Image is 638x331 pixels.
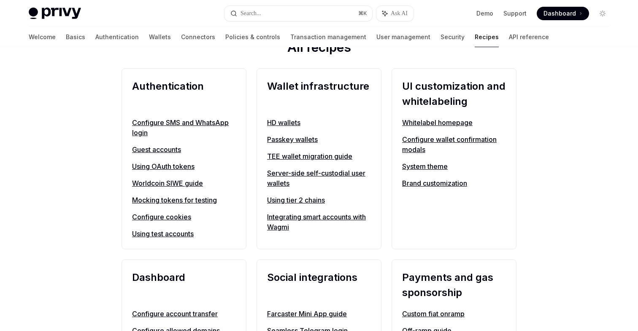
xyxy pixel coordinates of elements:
[402,270,506,300] h2: Payments and gas sponsorship
[358,10,367,17] span: ⌘ K
[267,270,371,300] h2: Social integrations
[241,8,261,19] div: Search...
[181,27,215,47] a: Connectors
[267,79,371,109] h2: Wallet infrastructure
[149,27,171,47] a: Wallets
[132,161,236,171] a: Using OAuth tokens
[267,168,371,188] a: Server-side self-custodial user wallets
[376,27,430,47] a: User management
[267,134,371,144] a: Passkey wallets
[441,27,465,47] a: Security
[132,144,236,155] a: Guest accounts
[267,309,371,319] a: Farcaster Mini App guide
[132,178,236,188] a: Worldcoin SIWE guide
[391,9,408,18] span: Ask AI
[267,151,371,161] a: TEE wallet migration guide
[402,161,506,171] a: System theme
[503,9,527,18] a: Support
[402,178,506,188] a: Brand customization
[122,40,516,58] h2: All recipes
[29,27,56,47] a: Welcome
[267,212,371,232] a: Integrating smart accounts with Wagmi
[29,8,81,19] img: light logo
[476,9,493,18] a: Demo
[66,27,85,47] a: Basics
[267,195,371,205] a: Using tier 2 chains
[402,117,506,128] a: Whitelabel homepage
[543,9,576,18] span: Dashboard
[376,6,414,21] button: Ask AI
[267,117,371,128] a: HD wallets
[95,27,139,47] a: Authentication
[224,6,372,21] button: Search...⌘K
[475,27,499,47] a: Recipes
[132,79,236,109] h2: Authentication
[402,79,506,109] h2: UI customization and whitelabeling
[132,195,236,205] a: Mocking tokens for testing
[132,229,236,239] a: Using test accounts
[132,212,236,222] a: Configure cookies
[402,134,506,155] a: Configure wallet confirmation modals
[596,7,609,20] button: Toggle dark mode
[225,27,280,47] a: Policies & controls
[402,309,506,319] a: Custom fiat onramp
[537,7,589,20] a: Dashboard
[509,27,549,47] a: API reference
[132,117,236,138] a: Configure SMS and WhatsApp login
[132,309,236,319] a: Configure account transfer
[290,27,366,47] a: Transaction management
[132,270,236,300] h2: Dashboard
